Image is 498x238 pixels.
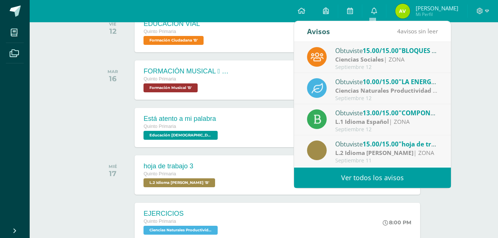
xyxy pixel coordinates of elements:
span: L.2 Idioma Maya Kaqchikel 'B' [144,178,215,187]
div: 17 [109,169,117,178]
span: "hoja de trabajo 2" [399,140,456,148]
div: 8:00 PM [383,219,411,226]
div: EJERCICIOS [144,210,220,218]
div: 16 [108,74,118,83]
span: Quinto Primaria [144,219,176,224]
span: 13.00/15.00 [363,109,399,117]
span: Quinto Primaria [144,29,176,34]
div: | ZONA [335,86,438,95]
div: MIÉ [109,164,117,169]
span: Formación Ciudadana 'B' [144,36,204,45]
span: Quinto Primaria [144,171,176,176]
div: Obtuviste en [335,46,438,55]
span: "BLOQUES ECONÓMICOS" [399,46,477,55]
strong: L.2 Idioma [PERSON_NAME] [335,149,413,157]
div: | ZONA [335,149,438,157]
div: Obtuviste en [335,108,438,118]
strong: L.1 Idioma Español [335,118,389,126]
div: VIE [109,22,116,27]
div: Septiembre 11 [335,158,438,164]
div: Obtuviste en [335,77,438,86]
div: FORMACIÓN MUSICAL  SILENCIOS MUSICALES [144,67,232,75]
div: Septiembre 12 [335,64,438,70]
div: Está atento a mi palabra [144,115,220,123]
div: MAR [108,69,118,74]
span: Educación Cristiana 'B' [144,131,218,140]
div: hoja de trabajo 3 [144,162,217,170]
span: Quinto Primaria [144,76,176,82]
span: avisos sin leer [397,27,438,35]
span: 10.00/15.00 [363,77,399,86]
span: 4 [397,27,400,35]
span: Mi Perfil [416,11,458,17]
span: 15.00/15.00 [363,140,399,148]
div: Septiembre 12 [335,95,438,102]
span: Ciencias Naturales Productividad y Desarrollo 'B' [144,226,218,235]
div: Avisos [307,21,330,42]
div: Septiembre 12 [335,126,438,133]
div: Obtuviste en [335,139,438,149]
div: 12 [109,27,116,36]
strong: Ciencias Naturales Productividad y Desarrollo [335,86,468,95]
span: Formación Musical 'B' [144,83,198,92]
a: Ver todos los avisos [294,168,451,188]
span: 15.00/15.00 [363,46,399,55]
div: EDUCACIÓN VIAL [144,20,205,28]
span: [PERSON_NAME] [416,4,458,12]
span: Quinto Primaria [144,124,176,129]
strong: Ciencias Sociales [335,55,384,63]
div: | ZONA [335,55,438,64]
img: 548138aa7bf879a715e2caf3468de938.png [395,4,410,19]
div: | ZONA [335,118,438,126]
